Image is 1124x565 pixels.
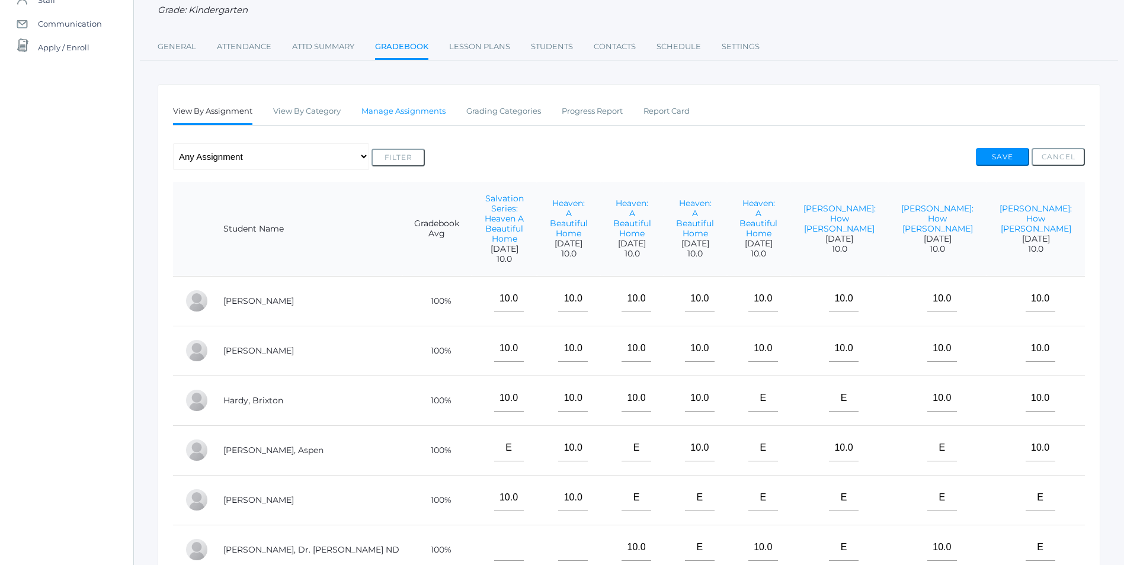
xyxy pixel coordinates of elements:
[612,249,652,259] span: 10.0
[402,475,472,525] td: 100%
[402,182,472,277] th: Gradebook Avg
[212,182,402,277] th: Student Name
[372,149,425,166] button: Filter
[803,203,876,234] a: [PERSON_NAME]: How [PERSON_NAME]
[657,35,701,59] a: Schedule
[802,244,877,254] span: 10.0
[739,249,779,259] span: 10.0
[38,12,102,36] span: Communication
[217,35,271,59] a: Attendance
[1032,148,1085,166] button: Cancel
[802,234,877,244] span: [DATE]
[402,276,472,326] td: 100%
[901,203,974,234] a: [PERSON_NAME]: How [PERSON_NAME]
[562,99,623,123] a: Progress Report
[173,99,252,125] a: View By Assignment
[402,425,472,475] td: 100%
[375,35,428,60] a: Gradebook
[402,326,472,375] td: 100%
[483,244,526,254] span: [DATE]
[483,254,526,264] span: 10.0
[38,36,89,59] span: Apply / Enroll
[185,389,209,412] div: Brixton Hardy
[223,395,283,406] a: Hardy, Brixton
[185,339,209,362] div: Nolan Gagen
[976,148,1029,166] button: Save
[676,198,714,239] a: Heaven: A Beautiful Home
[485,193,524,244] a: Salvation Series: Heaven A Beautiful Home
[550,198,588,239] a: Heaven: A Beautiful Home
[549,249,588,259] span: 10.0
[402,375,472,425] td: 100%
[223,445,324,455] a: [PERSON_NAME], Aspen
[223,296,294,306] a: [PERSON_NAME]
[739,198,777,239] a: Heaven: A Beautiful Home
[594,35,636,59] a: Contacts
[223,345,294,356] a: [PERSON_NAME]
[549,239,588,249] span: [DATE]
[739,239,779,249] span: [DATE]
[185,538,209,561] div: Dr. Michael Lehman ND Lehman
[675,239,715,249] span: [DATE]
[900,244,975,254] span: 10.0
[185,289,209,313] div: Abby Backstrom
[223,544,399,555] a: [PERSON_NAME], Dr. [PERSON_NAME] ND
[185,488,209,512] div: Nico Hurley
[675,249,715,259] span: 10.0
[361,99,446,123] a: Manage Assignments
[613,198,651,239] a: Heaven: A Beautiful Home
[998,244,1073,254] span: 10.0
[292,35,354,59] a: Attd Summary
[466,99,541,123] a: Grading Categories
[158,35,196,59] a: General
[158,4,1100,17] div: Grade: Kindergarten
[185,438,209,462] div: Aspen Hemingway
[223,495,294,505] a: [PERSON_NAME]
[531,35,573,59] a: Students
[998,234,1073,244] span: [DATE]
[273,99,341,123] a: View By Category
[643,99,690,123] a: Report Card
[1000,203,1072,234] a: [PERSON_NAME]: How [PERSON_NAME]
[449,35,510,59] a: Lesson Plans
[612,239,652,249] span: [DATE]
[900,234,975,244] span: [DATE]
[722,35,760,59] a: Settings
